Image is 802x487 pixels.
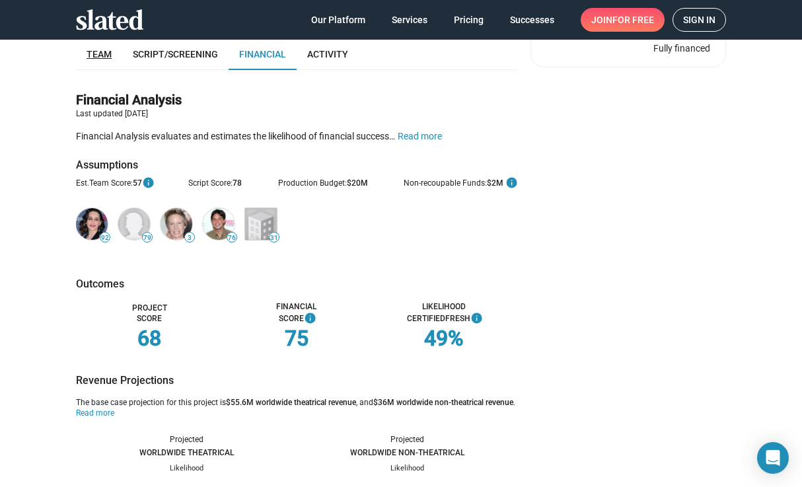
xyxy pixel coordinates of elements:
div: 49% [370,324,517,353]
a: Pricing [443,8,494,32]
div: Projected [332,435,482,445]
a: Services [381,8,438,32]
span: 92 [100,234,110,242]
span: Financial Analysis evaluates and estimates the likelihood of financial success… [76,131,395,141]
img: Thea Sharrock Director [161,208,192,240]
span: $2M [487,178,503,188]
span: Our Platform [311,8,365,32]
span: 78 [233,178,242,188]
button: Read more [398,130,442,143]
span: for free [612,8,654,32]
div: Revenue Projections [76,373,517,387]
div: Likelihood Certified [370,302,517,324]
span: Non-recoupable Funds: [404,178,487,188]
span: Team [87,49,112,59]
div: Project Score [76,303,223,324]
span: $55.6M worldwide theatrical revenue [226,398,356,407]
a: Script/Screening [122,38,229,70]
span: 76 [227,234,237,242]
span: 79 [143,234,152,242]
div: Worldwide Theatrical [111,448,262,459]
mat-icon: info [142,175,155,192]
span: Script/Screening [133,49,218,59]
span: $20M [347,178,368,188]
a: Our Platform [301,8,376,32]
div: Likelihood [332,464,482,474]
span: Join [591,8,654,32]
span: Financial [239,49,286,59]
span: 57 [133,178,153,188]
div: Open Intercom Messenger [757,442,789,474]
span: Sign in [683,9,715,31]
img: Emilia Clarke Actor Lead [76,208,108,240]
img: Karen Rosenfelt Producer [118,208,150,240]
img: Warner Bros. Pictures Video Distribution [245,208,277,240]
span: Fully financed [648,42,710,55]
span: 3 [185,234,194,242]
span: Successes [510,8,554,32]
div: Projected [111,435,262,445]
div: 75 [223,324,371,353]
span: $36M worldwide non-theatrical revenue [373,398,513,407]
mat-icon: info [505,175,518,192]
strong: Outcomes [76,278,124,290]
span: Production Budget: [278,178,347,188]
div: Likelihood [111,464,262,474]
a: Team [76,38,122,70]
img: Scott Neustadter Writer [203,208,235,240]
a: Sign in [673,8,726,32]
span: Activity [307,49,348,59]
a: Activity [297,38,359,70]
span: Last updated [DATE] [76,109,148,120]
div: 68 [76,324,223,353]
button: Read more [76,408,114,419]
span: Fresh [445,314,481,323]
span: Score [279,314,314,323]
div: The base case projection for this project is , and . [76,398,517,419]
span: Est. Team Score: [76,178,133,188]
mat-icon: info [304,310,316,327]
div: Financial Analysis [76,70,517,120]
span: 31 [270,234,279,242]
div: Worldwide Non-Theatrical [332,448,482,459]
a: Financial [229,38,297,70]
span: Pricing [454,8,484,32]
div: Financial [223,302,371,324]
strong: Assumptions [76,159,138,171]
span: Services [392,8,427,32]
mat-icon: info [470,310,483,327]
a: Joinfor free [581,8,665,32]
span: Script Score: [188,178,233,188]
a: Successes [499,8,565,32]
